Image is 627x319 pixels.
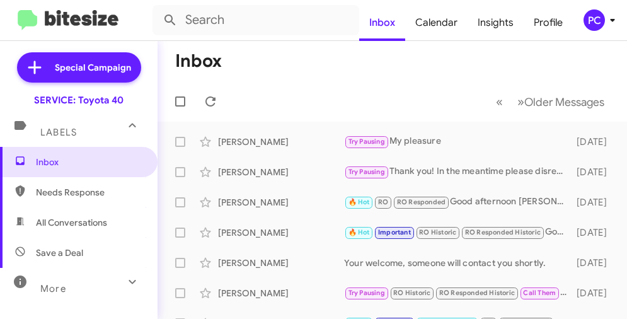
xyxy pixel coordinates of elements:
div: [PERSON_NAME] [218,257,344,269]
nav: Page navigation example [489,89,612,115]
div: [PERSON_NAME] [218,136,344,148]
input: Search [152,5,359,35]
div: Thank you! In the meantime please disregard the system generated messages [344,165,574,179]
a: Profile [524,4,573,41]
button: Next [510,89,612,115]
button: Previous [488,89,510,115]
div: [PERSON_NAME] [218,226,344,239]
span: RO Responded [397,198,446,206]
div: PC [584,9,605,31]
div: [PERSON_NAME] [218,166,344,178]
div: Good afternoon [PERSON_NAME], this is [PERSON_NAME] with Ourisman Toyota. Your vehicle is due for... [344,195,574,209]
button: PC [573,9,613,31]
div: [PERSON_NAME] [218,196,344,209]
span: RO Responded Historic [465,228,541,236]
span: RO Historic [393,289,430,297]
a: Insights [468,4,524,41]
span: Try Pausing [348,168,385,176]
div: [PERSON_NAME] [218,287,344,299]
div: [DATE] [574,166,617,178]
div: Good afternoon [PERSON_NAME], this is [PERSON_NAME] with [PERSON_NAME]. Your vehicle is due for a... [344,225,574,240]
div: Your welcome, someone will contact you shortly. [344,257,574,269]
div: [DATE] [574,257,617,269]
div: [DATE] [574,136,617,148]
span: 🔥 Hot [348,228,370,236]
span: RO [378,198,388,206]
span: Save a Deal [36,246,83,259]
span: Needs Response [36,186,143,199]
span: » [517,94,524,110]
span: RO Responded Historic [439,289,515,297]
h1: Inbox [175,51,222,71]
div: [DATE] [574,226,617,239]
span: RO Historic [419,228,456,236]
span: 🔥 Hot [348,198,370,206]
span: Important [378,228,411,236]
span: Labels [40,127,77,138]
span: Special Campaign [55,61,131,74]
div: SERVICE: Toyota 40 [34,94,124,107]
div: No problem, I will contact you then. [344,286,574,300]
span: Inbox [36,156,143,168]
span: Try Pausing [348,289,385,297]
div: [DATE] [574,196,617,209]
div: [DATE] [574,287,617,299]
div: My pleasure [344,134,574,149]
a: Special Campaign [17,52,141,83]
a: Calendar [405,4,468,41]
span: All Conversations [36,216,107,229]
span: Older Messages [524,95,604,109]
span: « [496,94,503,110]
span: Call Them [523,289,556,297]
span: Try Pausing [348,137,385,146]
a: Inbox [359,4,405,41]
